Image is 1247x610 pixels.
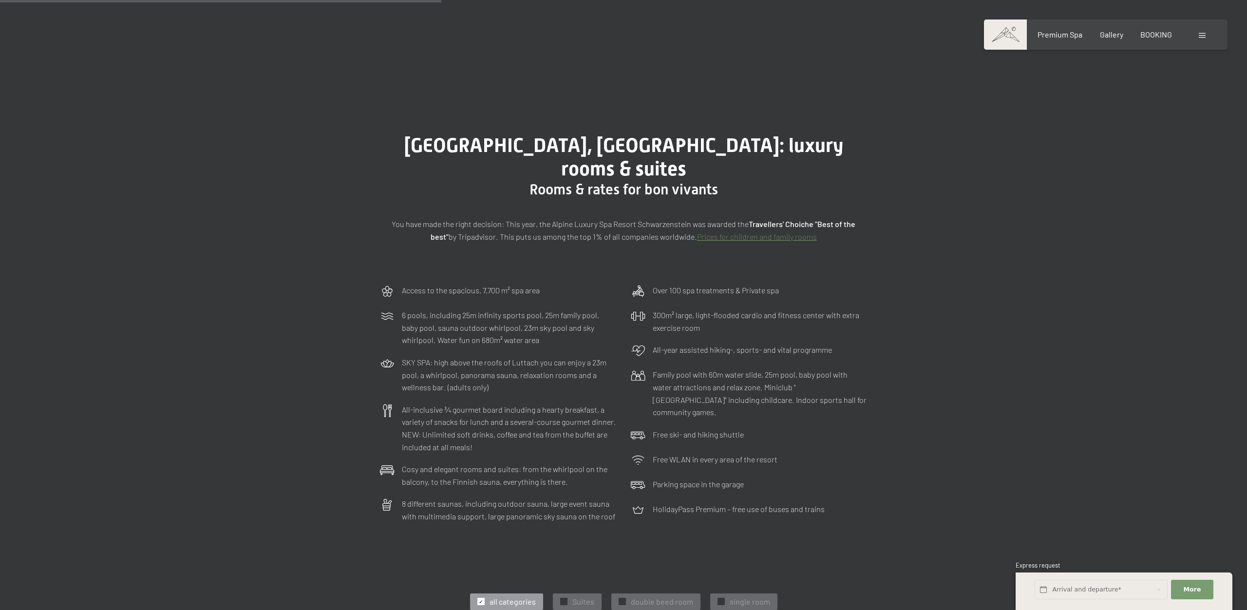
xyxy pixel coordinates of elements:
p: HolidayPass Premium – free use of buses and trains [653,503,825,515]
span: ✓ [479,598,483,605]
a: Prices for children and family rooms [697,232,817,241]
span: Express request [1016,561,1060,569]
span: double beed room [631,596,693,607]
span: single room [730,596,770,607]
button: More [1171,580,1213,600]
p: 8 different saunas, including outdoor sauna, large event sauna with multimedia support, large pan... [402,497,616,522]
p: All-year assisted hiking-, sports- and vital programme [653,343,832,356]
span: ✓ [719,598,723,605]
span: ✓ [562,598,566,605]
p: Over 100 spa treatments & Private spa [653,284,779,297]
p: All-inclusive ¾ gourmet board including a hearty breakfast, a variety of snacks for lunch and a s... [402,403,616,453]
p: You have made the right decision: This year, the Alpine Luxury Spa Resort Schwarzenstein was awar... [380,218,867,243]
span: More [1184,585,1201,594]
a: BOOKING [1140,30,1172,39]
p: Parking space in the garage [653,478,744,491]
p: Family pool with 60m water slide, 25m pool, baby pool with water attractions and relax zone. Mini... [653,368,867,418]
a: Gallery [1100,30,1123,39]
p: Free ski- and hiking shuttle [653,428,744,441]
p: Cosy and elegant rooms and suites: from the whirlpool on the balcony, to the Finnish sauna, every... [402,463,616,488]
span: Suites [572,596,594,607]
span: [GEOGRAPHIC_DATA], [GEOGRAPHIC_DATA]: luxury rooms & suites [404,134,843,180]
p: Access to the spacious, 7,700 m² spa area [402,284,540,297]
strong: Travellers' Choiche "Best of the best" [431,219,856,241]
span: all categories [490,596,536,607]
span: ✓ [620,598,624,605]
p: Free WLAN in every area of the resort [653,453,777,466]
span: Rooms & rates for bon vivants [529,181,718,198]
a: Premium Spa [1038,30,1082,39]
p: 300m² large, light-flooded cardio and fitness center with extra exercise room [653,309,867,334]
p: 6 pools, including 25m infinity sports pool, 25m family pool, baby pool, sauna outdoor whirlpool,... [402,309,616,346]
p: SKY SPA: high above the roofs of Luttach you can enjoy a 23m pool, a whirlpool, panorama sauna, r... [402,356,616,394]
